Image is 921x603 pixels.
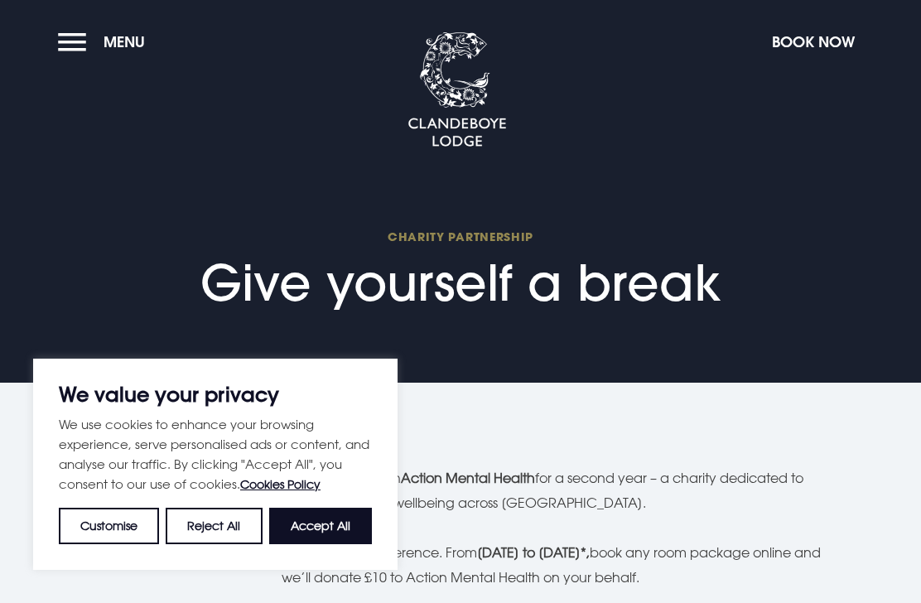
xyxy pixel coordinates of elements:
button: Book Now [764,24,863,60]
h1: Give yourself a break [200,229,721,312]
strong: Action Mental Health [401,470,535,486]
strong: [DATE] to [DATE]*, [477,544,590,561]
a: Cookies Policy [240,477,321,491]
p: We value your privacy [59,384,372,404]
span: CHARITY PARTNERSHIP [200,229,721,244]
img: Clandeboye Lodge [407,32,507,148]
button: Accept All [269,508,372,544]
p: We’re proud to continue our partnership with for a second year – a charity dedicated to supportin... [95,466,827,516]
span: Menu [104,32,145,51]
div: We value your privacy [33,359,398,570]
p: Take a little time for yourself while making a difference. From book any room package online and ... [95,540,827,591]
button: Customise [59,508,159,544]
button: Reject All [166,508,262,544]
button: Menu [58,24,153,60]
p: We use cookies to enhance your browsing experience, serve personalised ads or content, and analys... [59,414,372,494]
